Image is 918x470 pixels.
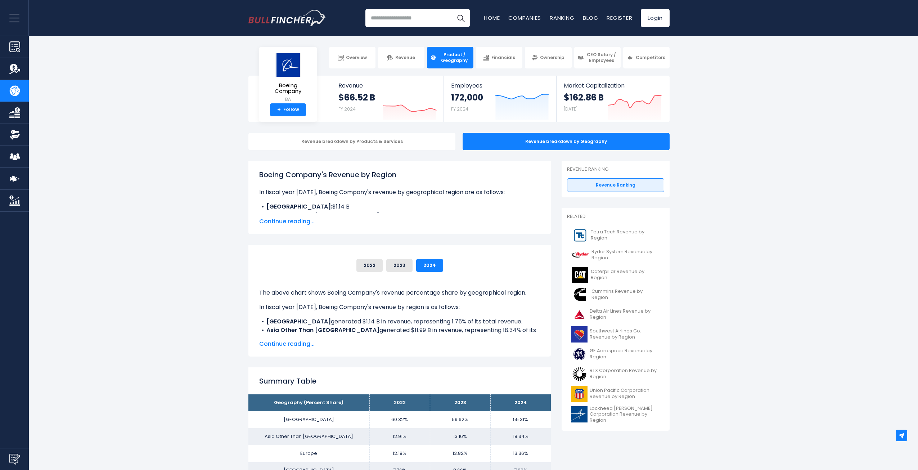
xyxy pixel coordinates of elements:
[369,411,430,428] td: 60.32%
[491,55,515,61] span: Financials
[567,225,664,245] a: Tetra Tech Revenue by Region
[591,229,660,241] span: Tetra Tech Revenue by Region
[571,287,589,303] img: CMI logo
[338,82,437,89] span: Revenue
[590,308,660,321] span: Delta Air Lines Revenue by Region
[451,82,549,89] span: Employees
[259,303,540,312] p: In fiscal year [DATE], Boeing Company's revenue by region is as follows:
[259,217,540,226] span: Continue reading...
[444,76,556,122] a: Employees 172,000 FY 2024
[591,269,660,281] span: Caterpillar Revenue by Region
[571,406,588,422] img: LMT logo
[259,211,540,220] li: $11.99 B
[259,317,540,326] li: generated $1.14 B in revenue, representing 1.75% of its total revenue.
[248,445,369,462] td: Europe
[490,445,551,462] td: 13.36%
[564,92,604,103] strong: $162.86 B
[331,76,444,122] a: Revenue $66.52 B FY 2024
[259,202,540,211] li: $1.14 B
[567,305,664,324] a: Delta Air Lines Revenue by Region
[430,394,490,411] th: 2023
[266,211,381,219] b: Asia Other Than [GEOGRAPHIC_DATA]:
[567,364,664,384] a: RTX Corporation Revenue by Region
[571,346,588,362] img: GE logo
[259,340,540,348] span: Continue reading...
[567,324,664,344] a: Southwest Airlines Co. Revenue by Region
[476,47,522,68] a: Financials
[571,306,588,323] img: DAL logo
[338,106,356,112] small: FY 2024
[430,445,490,462] td: 13.82%
[623,47,670,68] a: Competitors
[607,14,632,22] a: Register
[484,14,500,22] a: Home
[463,133,670,150] div: Revenue breakdown by Geography
[567,384,664,404] a: Union Pacific Corporation Revenue by Region
[583,14,598,22] a: Blog
[338,92,375,103] strong: $66.52 B
[259,326,540,343] li: generated $11.99 B in revenue, representing 18.34% of its total revenue.
[270,103,306,116] a: +Follow
[567,178,664,192] a: Revenue Ranking
[416,259,443,272] button: 2024
[571,366,588,382] img: RTX logo
[490,394,551,411] th: 2024
[438,52,470,63] span: Product / Geography
[259,283,540,421] div: The for Boeing Company is the [GEOGRAPHIC_DATA], which represents 55.31% of its total revenue. Th...
[567,245,664,265] a: Ryder System Revenue by Region
[567,285,664,305] a: Cummins Revenue by Region
[265,82,311,94] span: Boeing Company
[567,214,664,220] p: Related
[490,428,551,445] td: 18.34%
[427,47,473,68] a: Product / Geography
[567,344,664,364] a: GE Aerospace Revenue by Region
[557,76,669,122] a: Market Capitalization $162.86 B [DATE]
[369,445,430,462] td: 12.18%
[451,92,483,103] strong: 172,000
[564,106,577,112] small: [DATE]
[525,47,571,68] a: Ownership
[567,166,664,173] p: Revenue Ranking
[567,404,664,426] a: Lockheed [PERSON_NAME] Corporation Revenue by Region
[508,14,541,22] a: Companies
[266,202,332,211] b: [GEOGRAPHIC_DATA]:
[266,326,379,334] b: Asia Other Than [GEOGRAPHIC_DATA]
[277,107,281,113] strong: +
[248,10,326,26] a: Go to homepage
[248,411,369,428] td: [GEOGRAPHIC_DATA]
[265,53,311,103] a: Boeing Company BA
[248,133,455,150] div: Revenue breakdown by Products & Services
[259,288,540,297] p: The above chart shows Boeing Company's revenue percentage share by geographical region.
[452,9,470,27] button: Search
[586,52,617,63] span: CEO Salary / Employees
[590,388,660,400] span: Union Pacific Corporation Revenue by Region
[356,259,383,272] button: 2022
[540,55,564,61] span: Ownership
[564,82,662,89] span: Market Capitalization
[590,406,660,424] span: Lockheed [PERSON_NAME] Corporation Revenue by Region
[248,10,326,26] img: Bullfincher logo
[378,47,424,68] a: Revenue
[369,394,430,411] th: 2022
[567,265,664,285] a: Caterpillar Revenue by Region
[259,169,540,180] h1: Boeing Company's Revenue by Region
[591,249,660,261] span: Ryder System Revenue by Region
[248,394,369,411] th: Geography (Percent Share)
[641,9,670,27] a: Login
[590,328,660,340] span: Southwest Airlines Co. Revenue by Region
[369,428,430,445] td: 12.91%
[386,259,413,272] button: 2023
[590,368,660,380] span: RTX Corporation Revenue by Region
[550,14,574,22] a: Ranking
[9,129,20,140] img: Ownership
[571,326,588,343] img: LUV logo
[266,317,331,326] b: [GEOGRAPHIC_DATA]
[265,96,311,103] small: BA
[395,55,415,61] span: Revenue
[574,47,621,68] a: CEO Salary / Employees
[430,411,490,428] td: 59.62%
[636,55,665,61] span: Competitors
[490,411,551,428] td: 55.31%
[259,376,540,386] h2: Summary Table
[329,47,375,68] a: Overview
